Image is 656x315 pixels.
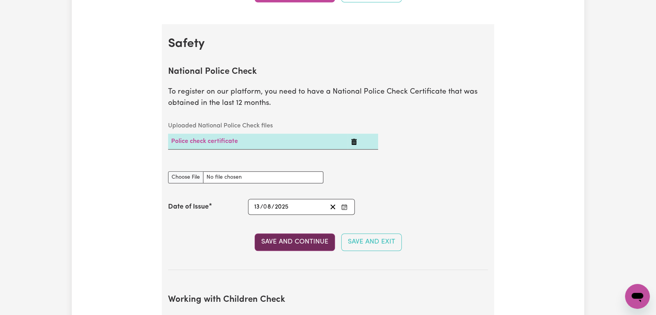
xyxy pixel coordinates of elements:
span: / [271,204,274,211]
button: Enter the Date of Issue of your National Police Check [339,202,350,212]
button: Delete Police check certificate [351,137,357,146]
h2: Working with Children Check [168,295,488,305]
button: Save and Continue [255,233,335,251]
input: -- [254,202,260,212]
p: To register on our platform, you need to have a National Police Check Certificate that was obtain... [168,87,488,109]
button: Save and Exit [341,233,402,251]
a: Police check certificate [171,138,238,144]
h2: Safety [168,37,488,51]
input: -- [264,202,271,212]
span: / [260,204,263,211]
input: ---- [274,202,289,212]
button: Clear date [327,202,339,212]
span: 0 [263,204,267,210]
h2: National Police Check [168,67,488,77]
label: Date of Issue [168,202,209,212]
iframe: Button to launch messaging window [625,284,650,309]
caption: Uploaded National Police Check files [168,118,378,134]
